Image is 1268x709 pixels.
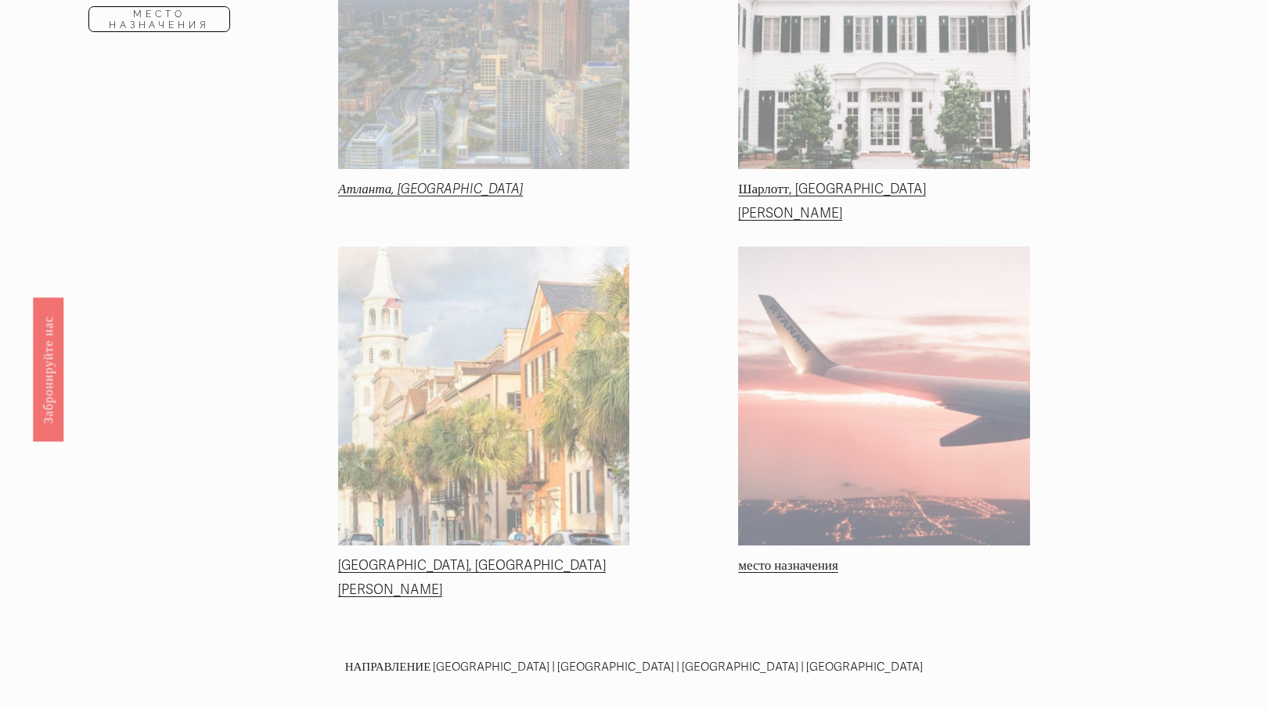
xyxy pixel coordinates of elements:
a: [GEOGRAPHIC_DATA], [GEOGRAPHIC_DATA][PERSON_NAME] [338,557,606,598]
a: место назначения [738,557,838,574]
a: Атланта, [GEOGRAPHIC_DATA] [338,181,523,197]
a: Шарлотт, [GEOGRAPHIC_DATA][PERSON_NAME] [738,181,926,221]
a: Забронируйте нас [33,298,63,442]
font: Место назначения [109,9,210,31]
font: Забронируйте нас [41,316,55,424]
font: НАПРАВЛЕНИЕ [GEOGRAPHIC_DATA] | [GEOGRAPHIC_DATA] | [GEOGRAPHIC_DATA] | [GEOGRAPHIC_DATA] [345,660,924,674]
a: Место назначения [88,6,231,32]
